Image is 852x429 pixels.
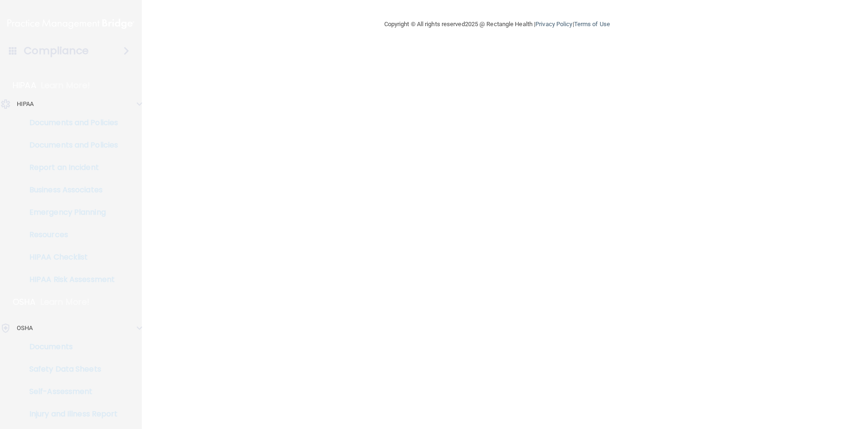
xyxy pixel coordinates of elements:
p: HIPAA [13,80,36,91]
p: Documents and Policies [6,141,133,150]
p: Injury and Illness Report [6,409,133,419]
p: HIPAA [17,98,34,110]
p: OSHA [13,296,36,308]
a: Privacy Policy [535,21,572,28]
img: PMB logo [7,14,134,33]
p: Self-Assessment [6,387,133,396]
p: HIPAA Checklist [6,253,133,262]
p: Learn More! [41,296,90,308]
a: Terms of Use [574,21,610,28]
h4: Compliance [24,44,89,57]
p: Report an Incident [6,163,133,172]
p: OSHA [17,323,33,334]
p: Resources [6,230,133,239]
p: HIPAA Risk Assessment [6,275,133,284]
p: Safety Data Sheets [6,365,133,374]
p: Documents and Policies [6,118,133,127]
p: Documents [6,342,133,352]
p: Business Associates [6,185,133,195]
div: Copyright © All rights reserved 2025 @ Rectangle Health | | [327,9,667,39]
p: Learn More! [41,80,90,91]
p: Emergency Planning [6,208,133,217]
